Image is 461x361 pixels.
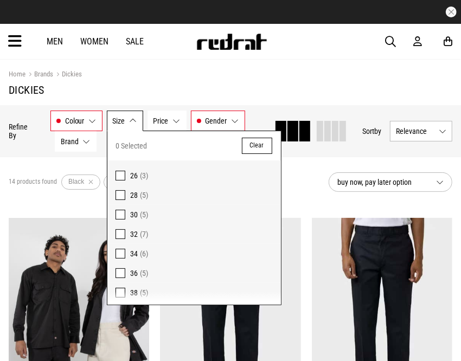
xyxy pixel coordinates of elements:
[390,121,452,141] button: Relevance
[9,123,34,140] p: Refine By
[68,178,84,185] span: Black
[107,111,143,131] button: Size
[140,171,149,180] span: (3)
[131,249,138,258] span: 34
[131,171,138,180] span: 26
[140,288,149,297] span: (5)
[47,36,63,47] a: Men
[140,191,149,199] span: (5)
[148,111,187,131] button: Price
[80,36,108,47] a: Women
[337,176,427,189] span: buy now, pay later option
[113,117,125,125] span: Size
[9,83,452,96] h1: Dickies
[9,178,57,186] span: 14 products found
[329,172,452,192] button: buy now, pay later option
[140,230,149,238] span: (7)
[206,117,227,125] span: Gender
[61,137,79,146] span: Brand
[126,36,144,47] a: Sale
[140,249,149,258] span: (6)
[153,117,169,125] span: Price
[107,131,281,305] div: Size
[396,127,434,136] span: Relevance
[242,138,272,154] button: Clear
[50,111,103,131] button: Colour
[374,127,381,136] span: by
[196,34,267,50] img: Redrat logo
[131,269,138,278] span: 36
[116,139,148,152] span: 0 Selected
[9,70,25,78] a: Home
[140,210,149,219] span: (5)
[25,70,53,80] a: Brands
[131,230,138,238] span: 32
[131,191,138,199] span: 28
[140,269,149,278] span: (5)
[131,210,138,219] span: 30
[149,7,312,17] iframe: Customer reviews powered by Trustpilot
[53,70,82,80] a: Dickies
[55,131,97,152] button: Brand
[362,125,381,138] button: Sortby
[9,4,41,37] button: Open LiveChat chat widget
[84,175,98,190] button: Remove filter
[65,117,85,125] span: Colour
[191,111,245,131] button: Gender
[131,288,138,297] span: 38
